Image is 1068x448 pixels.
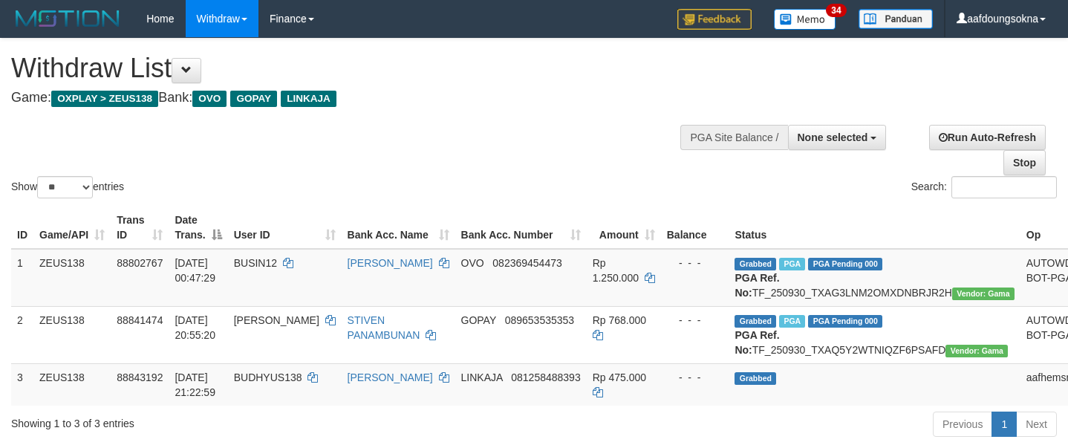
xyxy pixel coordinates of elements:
div: Showing 1 to 3 of 3 entries [11,410,434,431]
img: panduan.png [859,9,933,29]
span: LINKAJA [461,371,503,383]
img: Feedback.jpg [677,9,752,30]
a: Previous [933,412,992,437]
span: Copy 082369454473 to clipboard [492,257,561,269]
span: GOPAY [461,314,496,326]
a: 1 [992,412,1017,437]
span: Vendor URL: https://trx31.1velocity.biz [945,345,1008,357]
span: LINKAJA [281,91,336,107]
td: 2 [11,306,33,363]
img: Button%20Memo.svg [774,9,836,30]
input: Search: [951,176,1057,198]
th: Date Trans.: activate to sort column descending [169,207,227,249]
span: 88843192 [117,371,163,383]
span: GOPAY [230,91,277,107]
th: User ID: activate to sort column ascending [228,207,342,249]
span: PGA Pending [808,258,882,270]
label: Search: [911,176,1057,198]
td: 1 [11,249,33,307]
span: 34 [826,4,846,17]
img: MOTION_logo.png [11,7,124,30]
span: Copy 081258488393 to clipboard [511,371,580,383]
th: Bank Acc. Number: activate to sort column ascending [455,207,587,249]
span: [DATE] 00:47:29 [175,257,215,284]
b: PGA Ref. No: [735,272,779,299]
b: PGA Ref. No: [735,329,779,356]
span: Vendor URL: https://trx31.1velocity.biz [952,288,1015,300]
a: Run Auto-Refresh [929,125,1046,150]
td: ZEUS138 [33,363,111,406]
a: Stop [1003,150,1046,175]
span: 88802767 [117,257,163,269]
td: ZEUS138 [33,249,111,307]
span: 88841474 [117,314,163,326]
span: [PERSON_NAME] [234,314,319,326]
span: BUDHYUS138 [234,371,302,383]
span: PGA Pending [808,315,882,328]
div: - - - [667,256,723,270]
span: [DATE] 21:22:59 [175,371,215,398]
td: ZEUS138 [33,306,111,363]
span: Marked by aafnoeunsreypich [779,315,805,328]
span: None selected [798,132,868,143]
td: TF_250930_TXAG3LNM2OMXDNBRJR2H [729,249,1020,307]
th: Balance [661,207,729,249]
button: None selected [788,125,887,150]
td: TF_250930_TXAQ5Y2WTNIQZF6PSAFD [729,306,1020,363]
div: - - - [667,370,723,385]
a: [PERSON_NAME] [348,257,433,269]
span: [DATE] 20:55:20 [175,314,215,341]
th: Trans ID: activate to sort column ascending [111,207,169,249]
select: Showentries [37,176,93,198]
span: Rp 768.000 [593,314,646,326]
td: 3 [11,363,33,406]
span: Copy 089653535353 to clipboard [505,314,574,326]
h1: Withdraw List [11,53,697,83]
div: PGA Site Balance / [680,125,787,150]
th: Status [729,207,1020,249]
span: OVO [461,257,484,269]
span: Grabbed [735,372,776,385]
a: Next [1016,412,1057,437]
span: OVO [192,91,227,107]
h4: Game: Bank: [11,91,697,105]
span: Grabbed [735,258,776,270]
th: Amount: activate to sort column ascending [587,207,661,249]
span: BUSIN12 [234,257,277,269]
a: STIVEN PANAMBUNAN [348,314,420,341]
div: - - - [667,313,723,328]
span: Rp 1.250.000 [593,257,639,284]
th: Game/API: activate to sort column ascending [33,207,111,249]
th: Bank Acc. Name: activate to sort column ascending [342,207,455,249]
span: Marked by aafsreyleap [779,258,805,270]
span: Grabbed [735,315,776,328]
label: Show entries [11,176,124,198]
th: ID [11,207,33,249]
a: [PERSON_NAME] [348,371,433,383]
span: OXPLAY > ZEUS138 [51,91,158,107]
span: Rp 475.000 [593,371,646,383]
